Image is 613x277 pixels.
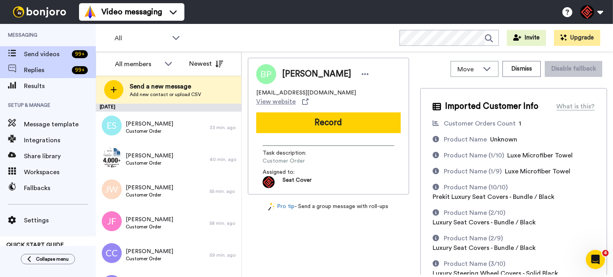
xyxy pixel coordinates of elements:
div: All members [115,59,160,69]
span: Replies [24,65,69,75]
span: Customer Order [126,224,173,230]
span: Luxury Seat Covers - Bundle / Black [433,245,536,251]
div: Product Name (1/10) [444,151,504,160]
span: Customer Order [263,157,338,165]
span: View website [256,97,296,106]
span: Settings [24,216,96,225]
img: magic-wand.svg [268,202,275,211]
a: Pro tip [268,202,295,211]
button: Record [256,112,401,133]
div: Customer Orders Count [444,119,516,128]
span: Workspaces [24,167,96,177]
div: [DATE] [96,104,241,112]
button: Collapse menu [21,254,75,264]
span: Luxe Microfiber Towel [505,168,570,175]
img: cc.png [102,243,122,263]
div: Product Name (2/9) [444,234,503,243]
span: Message template [24,120,96,129]
iframe: Intercom live chat [586,250,605,269]
img: jw.png [102,179,122,199]
img: vm-color.svg [84,6,97,18]
div: Product Name [444,135,487,144]
span: Customer Order [126,255,173,262]
span: QUICK START GUIDE [6,242,64,248]
button: Dismiss [502,61,541,77]
span: [EMAIL_ADDRESS][DOMAIN_NAME] [256,89,356,97]
span: Share library [24,151,96,161]
div: Product Name (1/9) [444,167,502,176]
div: 55 min. ago [210,188,237,194]
span: Video messaging [101,6,162,18]
span: Results [24,81,96,91]
span: Customer Order [126,192,173,198]
span: [PERSON_NAME] [126,120,173,128]
div: 59 min. ago [210,252,237,258]
span: 1 [519,120,521,127]
span: Seat Cover [283,176,312,188]
span: Send videos [24,49,69,59]
button: Newest [183,56,229,72]
div: - Send a group message with roll-ups [248,202,409,211]
div: What is this? [556,102,595,111]
a: View website [256,97,308,106]
span: Collapse menu [36,256,69,262]
button: Upgrade [554,30,600,46]
span: Luxe Microfiber Towel [507,152,573,159]
img: Image of Brittany Pettit [256,64,276,84]
span: Fallbacks [24,183,96,193]
span: Prekit Luxury Seat Covers - Bundle / Black [433,194,554,200]
span: Assigned to: [263,168,318,176]
div: 99 + [72,50,88,58]
span: Add new contact or upload CSV [130,91,201,98]
div: 33 min. ago [210,124,237,131]
span: Luxury Steering Wheel Covers - Solid Black [433,270,558,277]
img: ec5645ef-65b2-4455-98b9-10df426c12e0-1681764373.jpg [263,176,275,188]
span: Integrations [24,136,96,145]
span: [PERSON_NAME] [126,216,173,224]
span: Customer Order [126,160,173,166]
button: Invite [507,30,546,46]
span: [PERSON_NAME] [282,68,351,80]
span: Customer Order [126,128,173,134]
span: Send a new message [130,82,201,91]
div: Product Name (10/10) [444,183,508,192]
img: es.png [102,116,122,136]
img: 0b0c2df5-1e9d-4b8e-881d-413498dfec37.png [102,147,122,167]
span: Imported Customer Info [445,100,538,112]
span: Task description : [263,149,318,157]
span: All [115,33,168,43]
span: [PERSON_NAME] [126,152,173,160]
span: 4 [602,250,609,256]
span: [PERSON_NAME] [126,184,173,192]
button: Disable fallback [545,61,602,77]
div: 40 min. ago [210,156,237,163]
div: 58 min. ago [210,220,237,226]
div: Product Name (3/10) [444,259,505,269]
span: Luxury Seat Covers - Bundle / Black [433,219,536,226]
span: [PERSON_NAME] [126,248,173,255]
div: 99 + [72,66,88,74]
span: Move [457,65,479,74]
img: jf.png [102,211,122,231]
span: Unknown [490,136,517,143]
div: Product Name (2/10) [444,208,505,218]
img: bj-logo-header-white.svg [10,6,69,18]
